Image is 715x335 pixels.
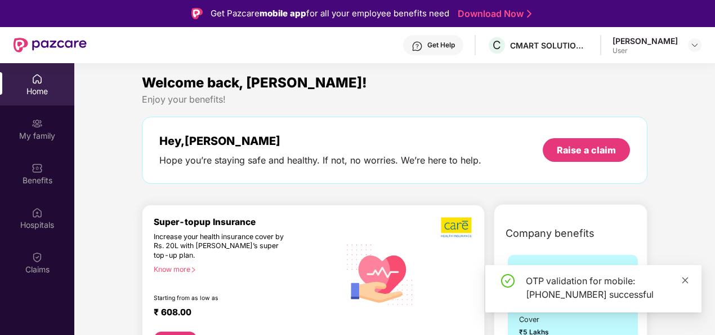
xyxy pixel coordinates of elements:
div: Enjoy your benefits! [142,94,647,105]
img: svg+xml;base64,PHN2ZyBpZD0iRHJvcGRvd24tMzJ4MzIiIHhtbG5zPSJodHRwOi8vd3d3LnczLm9yZy8yMDAwL3N2ZyIgd2... [690,41,699,50]
img: Logo [191,8,203,19]
div: Get Help [427,41,455,50]
img: svg+xml;base64,PHN2ZyB4bWxucz0iaHR0cDovL3d3dy53My5vcmcvMjAwMC9zdmciIHhtbG5zOnhsaW5rPSJodHRwOi8vd3... [340,233,420,315]
strong: mobile app [260,8,306,19]
div: Hope you’re staying safe and healthy. If not, no worries. We’re here to help. [159,155,481,166]
span: Welcome back, [PERSON_NAME]! [142,74,367,91]
div: [PERSON_NAME] [613,36,678,46]
img: svg+xml;base64,PHN2ZyB3aWR0aD0iMjAiIGhlaWdodD0iMjAiIHZpZXdCb3g9IjAgMCAyMCAyMCIgZmlsbD0ibm9uZSIgeG... [32,118,43,129]
img: svg+xml;base64,PHN2ZyBpZD0iSG9tZSIgeG1sbnM9Imh0dHA6Ly93d3cudzMub3JnLzIwMDAvc3ZnIiB3aWR0aD0iMjAiIG... [32,73,43,85]
span: right [190,267,196,273]
img: svg+xml;base64,PHN2ZyBpZD0iQ2xhaW0iIHhtbG5zPSJodHRwOi8vd3d3LnczLm9yZy8yMDAwL3N2ZyIgd2lkdGg9IjIwIi... [32,252,43,263]
img: svg+xml;base64,PHN2ZyBpZD0iSGVscC0zMngzMiIgeG1sbnM9Imh0dHA6Ly93d3cudzMub3JnLzIwMDAvc3ZnIiB3aWR0aD... [412,41,423,52]
div: Super-topup Insurance [154,217,340,227]
img: b5dec4f62d2307b9de63beb79f102df3.png [441,217,473,238]
span: Company benefits [506,226,595,241]
img: New Pazcare Logo [14,38,87,52]
div: Get Pazcare for all your employee benefits need [211,7,449,20]
div: Raise a claim [557,144,616,156]
div: OTP validation for mobile: [PHONE_NUMBER] successful [526,274,688,301]
img: svg+xml;base64,PHN2ZyBpZD0iQmVuZWZpdHMiIHhtbG5zPSJodHRwOi8vd3d3LnczLm9yZy8yMDAwL3N2ZyIgd2lkdGg9Ij... [32,162,43,174]
div: ₹ 608.00 [154,307,329,320]
div: Know more [154,265,333,273]
div: Increase your health insurance cover by Rs. 20L with [PERSON_NAME]’s super top-up plan. [154,232,292,261]
div: Hey, [PERSON_NAME] [159,134,481,148]
span: check-circle [501,274,515,288]
a: Download Now [458,8,528,20]
div: User [613,46,678,55]
span: close [681,276,689,284]
div: CMART SOLUTIONS INDIA PRIVATE LIMITED [510,40,589,51]
span: C [493,38,501,52]
img: Stroke [527,8,531,20]
div: Starting from as low as [154,294,292,302]
img: svg+xml;base64,PHN2ZyBpZD0iSG9zcGl0YWxzIiB4bWxucz0iaHR0cDovL3d3dy53My5vcmcvMjAwMC9zdmciIHdpZHRoPS... [32,207,43,218]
